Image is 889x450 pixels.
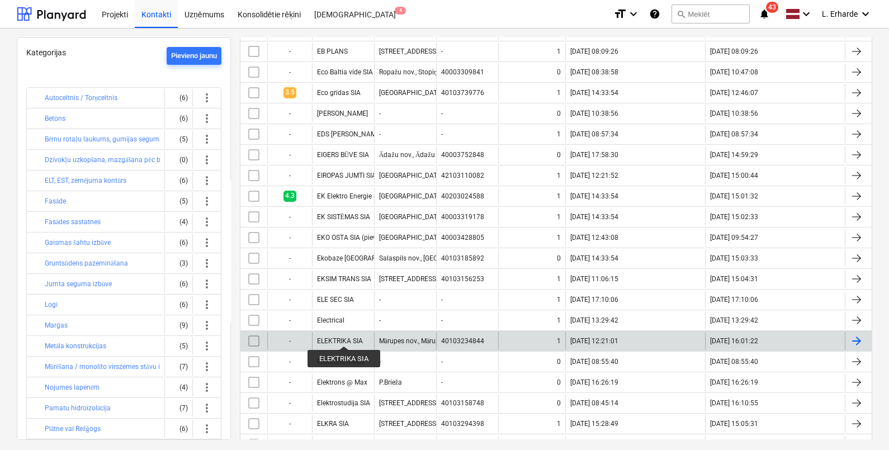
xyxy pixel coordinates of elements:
div: Salaspils nov., [GEOGRAPHIC_DATA] pag., [GEOGRAPHIC_DATA], [STREET_ADDRESS] [379,254,631,262]
div: - [267,42,312,60]
div: [GEOGRAPHIC_DATA], Katrīnas dambis 16A - 16, LV-1045 [379,89,551,97]
div: Electrical [317,316,344,324]
div: - [267,353,312,371]
div: Eco Baltia vide SIA [317,68,373,76]
div: 40103158748 [441,399,484,407]
span: more_vert [200,381,214,394]
div: 40003319178 [441,213,484,221]
div: - [267,167,312,184]
div: [GEOGRAPHIC_DATA], [STREET_ADDRESS] [379,192,505,200]
div: - [267,125,312,143]
span: more_vert [200,257,214,270]
div: Ropažu nov., Stopiņu pag., Rumbula, [STREET_ADDRESS] [379,68,548,77]
div: [DATE] 08:55:40 [710,358,758,366]
div: - [267,105,312,122]
button: Fasāde [45,195,66,208]
div: [DATE] 14:33:54 [570,254,618,262]
div: (6) [169,275,188,293]
div: 0 [557,358,561,366]
div: [DATE] 16:26:19 [710,378,758,386]
span: 43 [766,2,778,13]
div: [DATE] 15:04:31 [710,275,758,283]
div: (4) [169,378,188,396]
div: [DATE] 08:38:58 [570,68,618,76]
div: 0 [557,68,561,76]
div: [DATE] 13:29:42 [570,316,618,324]
div: [DATE] 10:47:08 [710,68,758,76]
div: [DATE] 15:05:31 [710,420,758,428]
div: 40103294398 [441,420,484,428]
div: 1 [557,420,561,428]
div: 0 [557,378,561,386]
span: more_vert [200,277,214,291]
div: - [267,291,312,309]
div: [DATE] 12:43:08 [570,234,618,241]
div: 1 [557,213,561,221]
div: 0 [557,110,561,117]
div: [DATE] 14:33:54 [570,213,618,221]
div: 1 [557,234,561,241]
button: Dzīvokļu uzkopšana, mazgāšana pēc būvdarbiem [45,153,192,167]
div: [DATE] 14:33:54 [570,89,618,97]
button: ELT, EST, zemējuma kontūrs [45,174,126,187]
div: ELEKTRIKA SIA [317,337,363,345]
div: (0) [169,151,188,169]
div: (6) [169,234,188,252]
div: (5) [169,337,188,355]
span: more_vert [200,319,214,332]
span: more_vert [200,112,214,125]
div: 1 [557,89,561,97]
i: keyboard_arrow_down [859,7,872,21]
span: more_vert [200,215,214,229]
div: 1 [557,192,561,200]
button: Mūrēšana / monolīto virszemes stāvu izbūve [45,360,177,373]
div: EKSIM TRANS SIA [317,275,371,283]
div: Pievieno jaunu [171,50,217,63]
div: ELE SEC SIA [317,296,354,304]
i: keyboard_arrow_down [800,7,813,21]
button: Gaismas šahtu izbūve [45,236,111,249]
div: [DATE] 14:33:54 [570,192,618,200]
div: [DATE] 11:06:15 [570,275,618,283]
div: (6) [169,172,188,190]
div: 40103185892 [441,254,484,262]
div: - [441,110,443,117]
div: 1 [557,316,561,324]
div: [DATE] 08:57:34 [570,130,618,138]
div: 1 [557,296,561,304]
span: more_vert [200,401,214,415]
div: - [267,373,312,391]
iframe: Chat Widget [833,396,889,450]
span: more_vert [200,236,214,249]
div: EK Elektro Energie SIA [317,192,384,200]
div: - [441,358,443,366]
div: - [267,229,312,247]
div: 1 [557,275,561,283]
div: EKO OSTA SIA (piev.pie Oil Recovery SIA) [317,234,438,241]
div: [DATE] 15:01:32 [710,192,758,200]
div: [DATE] 14:59:29 [710,151,758,159]
span: 4.3 [283,191,296,201]
div: [GEOGRAPHIC_DATA], [STREET_ADDRESS] [379,234,505,241]
div: Elektrons @ Max [317,378,367,386]
div: (5) [169,130,188,148]
div: [STREET_ADDRESS] [379,420,438,428]
button: Bērnu rotaļu laukums, gumijas segums [45,132,163,146]
div: [DATE] 10:38:56 [570,110,618,117]
div: [DATE] 08:55:40 [570,358,618,366]
div: [DATE] 08:09:26 [710,48,758,55]
i: Zināšanu pamats [649,7,660,21]
button: Margas [45,319,68,332]
div: 1 [557,337,561,345]
i: format_size [613,7,627,21]
div: 40003309841 [441,68,484,76]
div: - [379,110,381,117]
div: (3) [169,254,188,272]
button: Pievieno jaunu [167,47,221,65]
div: (5) [169,192,188,210]
span: more_vert [200,298,214,311]
span: more_vert [200,91,214,105]
div: EDS [PERSON_NAME] [317,130,382,138]
button: Metāla konstrukcijas [45,339,106,353]
div: (7) [169,399,188,417]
